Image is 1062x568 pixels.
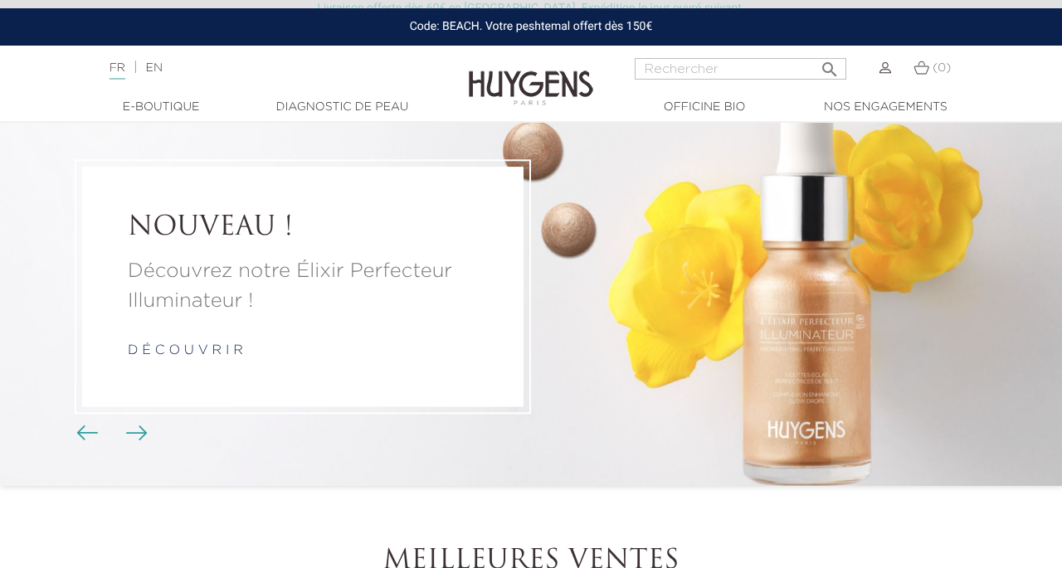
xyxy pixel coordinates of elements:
a: Découvrez notre Élixir Perfecteur Illuminateur ! [128,256,478,316]
a: Officine Bio [621,99,787,116]
a: E-Boutique [78,99,244,116]
i:  [820,55,840,75]
button:  [815,53,845,75]
img: Huygens [469,44,593,108]
a: d é c o u v r i r [128,344,243,357]
div: | [101,58,431,78]
a: FR [110,62,125,80]
a: Diagnostic de peau [259,99,425,116]
a: Nos engagements [802,99,968,116]
div: Boutons du carrousel [83,421,137,446]
span: (0) [933,62,951,74]
a: NOUVEAU ! [128,212,478,244]
a: EN [146,62,163,74]
input: Rechercher [635,58,846,80]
